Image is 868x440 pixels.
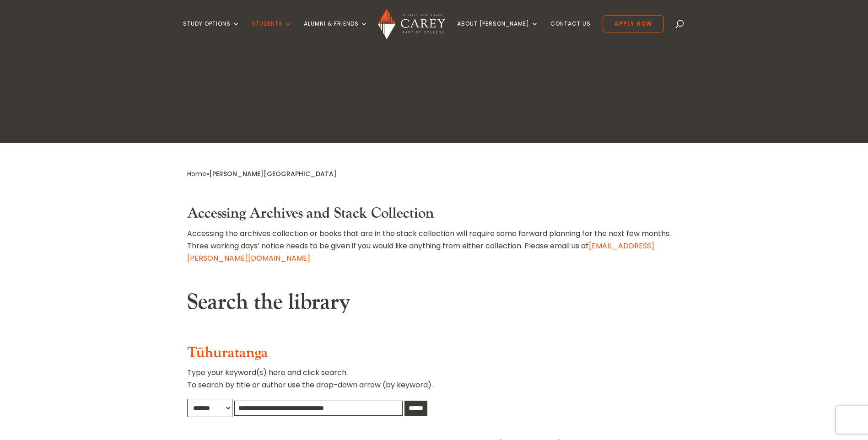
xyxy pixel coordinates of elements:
span: » [187,169,337,178]
a: Alumni & Friends [304,21,368,42]
h3: Tūhuratanga [187,344,681,366]
a: Study Options [183,21,240,42]
p: Accessing the archives collection or books that are in the stack collection will require some for... [187,227,681,265]
a: Contact Us [550,21,591,42]
h2: Search the library [187,289,681,320]
a: Home [187,169,206,178]
span: [PERSON_NAME][GEOGRAPHIC_DATA] [209,169,337,178]
h3: Accessing Archives and Stack Collection [187,205,681,227]
a: Apply Now [603,15,664,32]
a: About [PERSON_NAME] [457,21,539,42]
img: Carey Baptist College [378,9,445,39]
a: Students [252,21,292,42]
p: Type your keyword(s) here and click search. To search by title or author use the drop-down arrow ... [187,366,681,398]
